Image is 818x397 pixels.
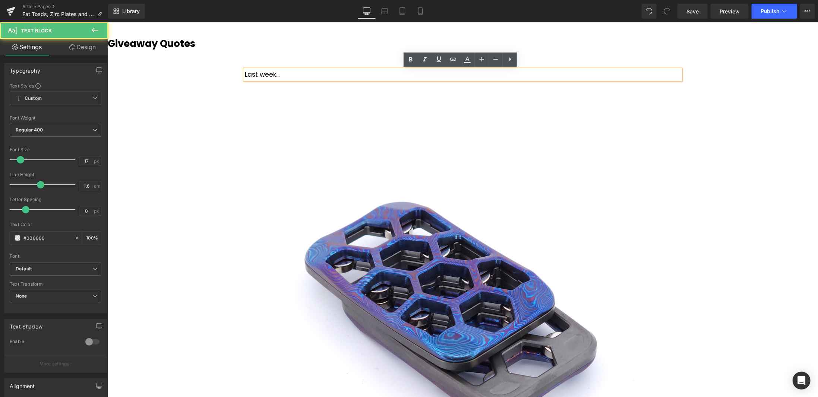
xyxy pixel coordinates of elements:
[4,355,107,372] button: More settings
[10,115,101,121] div: Font Weight
[23,234,71,242] input: Color
[94,159,100,163] span: px
[10,197,101,202] div: Letter Spacing
[10,83,101,89] div: Text Styles
[394,4,411,19] a: Tablet
[16,266,32,272] i: Default
[83,232,101,245] div: %
[56,39,110,55] a: Design
[22,4,108,10] a: Article Pages
[358,4,376,19] a: Desktop
[800,4,815,19] button: More
[22,11,94,17] span: Fat Toads, Zirc Plates and Green Pens
[10,282,101,287] div: Text Transform
[752,4,797,19] button: Publish
[376,4,394,19] a: Laptop
[10,254,101,259] div: Font
[16,293,27,299] b: None
[720,7,740,15] span: Preview
[137,47,573,57] div: Last week...
[94,184,100,188] span: em
[660,4,675,19] button: Redo
[21,28,52,34] span: Text Block
[686,7,699,15] span: Save
[122,8,140,15] span: Library
[10,63,40,74] div: Typography
[10,147,101,152] div: Font Size
[10,339,78,346] div: Enable
[642,4,657,19] button: Undo
[108,4,145,19] a: New Library
[25,95,42,102] b: Custom
[16,127,43,133] b: Regular 400
[411,4,429,19] a: Mobile
[94,209,100,213] span: px
[10,319,42,330] div: Text Shadow
[761,8,779,14] span: Publish
[793,372,811,390] div: Open Intercom Messenger
[40,361,69,367] p: More settings
[10,222,101,227] div: Text Color
[10,379,35,389] div: Alignment
[711,4,749,19] a: Preview
[10,172,101,177] div: Line Height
